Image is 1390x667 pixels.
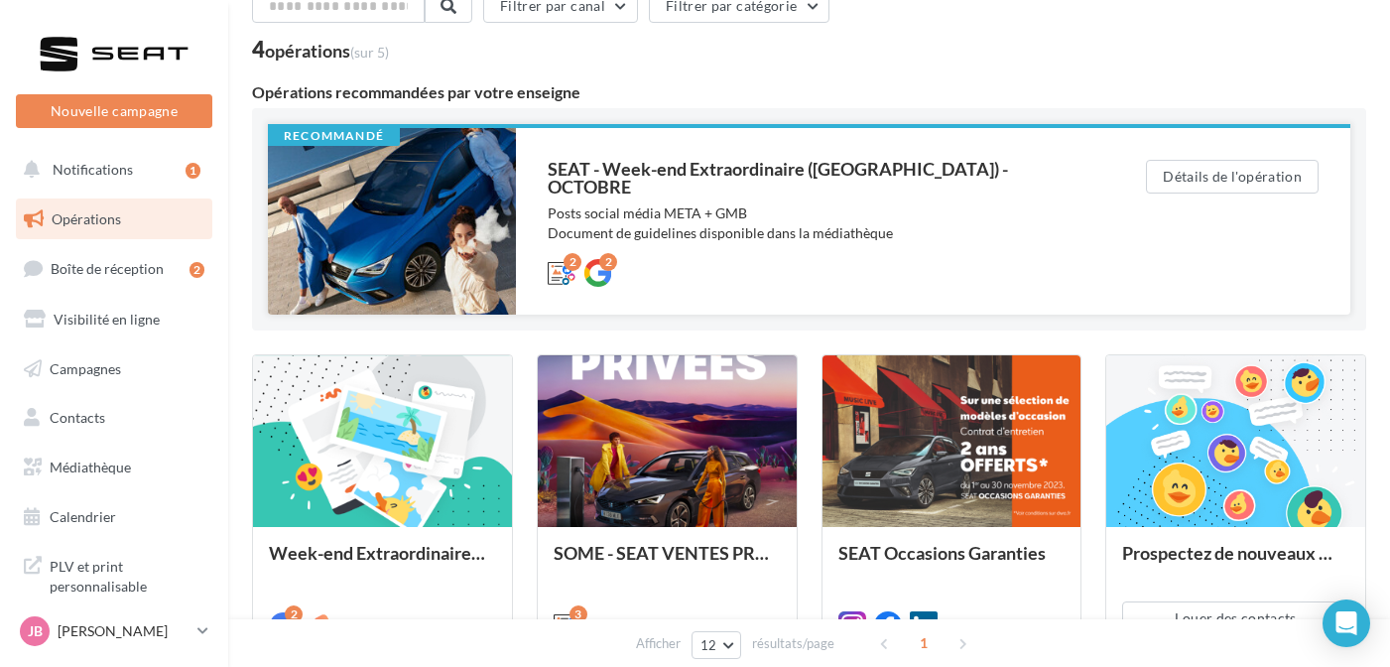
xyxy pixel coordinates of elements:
span: Campagnes [50,359,121,376]
a: Opérations [12,199,216,240]
a: Campagnes [12,348,216,390]
span: 1 [908,627,940,659]
div: Opérations recommandées par votre enseigne [252,84,1366,100]
div: 2 [564,253,581,271]
div: 2 [190,262,204,278]
div: 2 [285,605,303,623]
span: (sur 5) [350,44,389,61]
div: Open Intercom Messenger [1323,600,1370,647]
span: Afficher [636,634,681,653]
div: Week-end Extraordinaires Octobre 2025 [269,543,496,583]
div: SEAT - Week-end Extraordinaire ([GEOGRAPHIC_DATA]) - OCTOBRE [548,160,1067,196]
div: Prospectez de nouveaux contacts [1122,543,1349,583]
a: Boîte de réception2 [12,247,216,290]
a: Médiathèque [12,447,216,488]
span: PLV et print personnalisable [50,553,204,596]
div: SEAT Occasions Garanties [838,543,1066,583]
a: PLV et print personnalisable [12,545,216,603]
button: Louer des contacts [1122,601,1349,635]
span: 12 [700,637,717,653]
p: [PERSON_NAME] [58,621,190,641]
span: Calendrier [50,508,116,525]
button: Nouvelle campagne [16,94,212,128]
span: Notifications [53,161,133,178]
span: Opérations [52,210,121,227]
div: 1 [186,163,200,179]
div: 2 [599,253,617,271]
span: Boîte de réception [51,260,164,277]
span: résultats/page [752,634,834,653]
button: Notifications 1 [12,149,208,191]
span: Contacts [50,409,105,426]
div: 4 [252,39,389,61]
a: Contacts [12,397,216,439]
button: Détails de l'opération [1146,160,1319,194]
div: Posts social média META + GMB Document de guidelines disponible dans la médiathèque [548,203,1067,243]
div: Recommandé [268,128,400,146]
a: Calendrier [12,496,216,538]
div: 3 [569,605,587,623]
span: Visibilité en ligne [54,311,160,328]
span: Médiathèque [50,459,131,475]
span: JB [28,621,43,641]
div: opérations [265,42,389,60]
a: JB [PERSON_NAME] [16,612,212,650]
div: SOME - SEAT VENTES PRIVEES [554,543,781,583]
button: 12 [692,631,742,659]
a: Visibilité en ligne [12,299,216,340]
